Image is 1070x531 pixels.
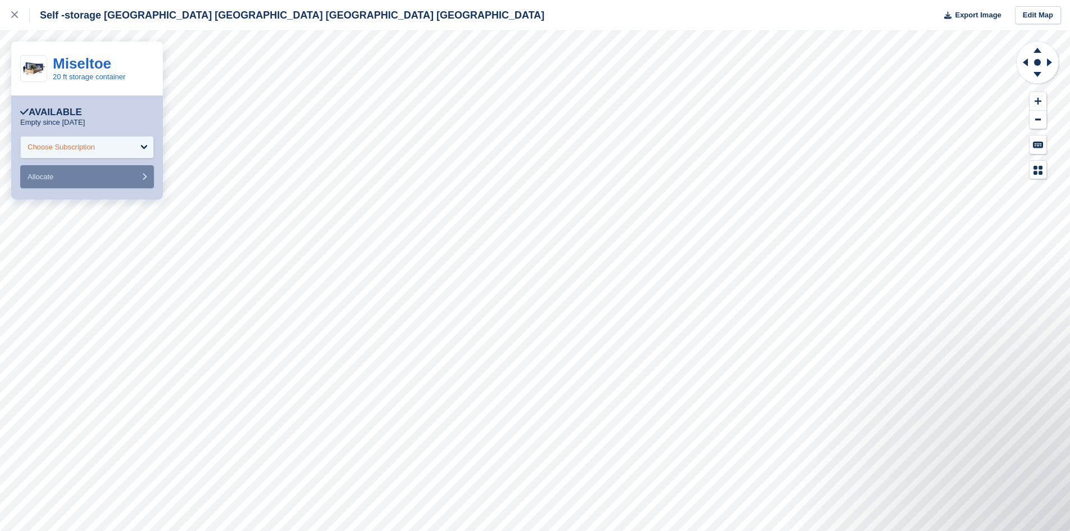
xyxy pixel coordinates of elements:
p: Empty since [DATE] [20,118,85,127]
a: Miseltoe [53,55,111,72]
button: Zoom Out [1030,111,1046,129]
a: 20 ft storage container [53,72,125,81]
span: Export Image [955,10,1001,21]
span: Allocate [28,173,53,181]
div: Choose Subscription [28,142,95,153]
a: Edit Map [1015,6,1061,25]
button: Export Image [937,6,1001,25]
button: Zoom In [1030,92,1046,111]
img: 20-ft-container.jpg [21,59,47,79]
div: Available [20,107,82,118]
button: Map Legend [1030,161,1046,179]
button: Allocate [20,165,154,188]
div: Self -storage [GEOGRAPHIC_DATA] [GEOGRAPHIC_DATA] [GEOGRAPHIC_DATA] [GEOGRAPHIC_DATA] [30,8,544,22]
button: Keyboard Shortcuts [1030,135,1046,154]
